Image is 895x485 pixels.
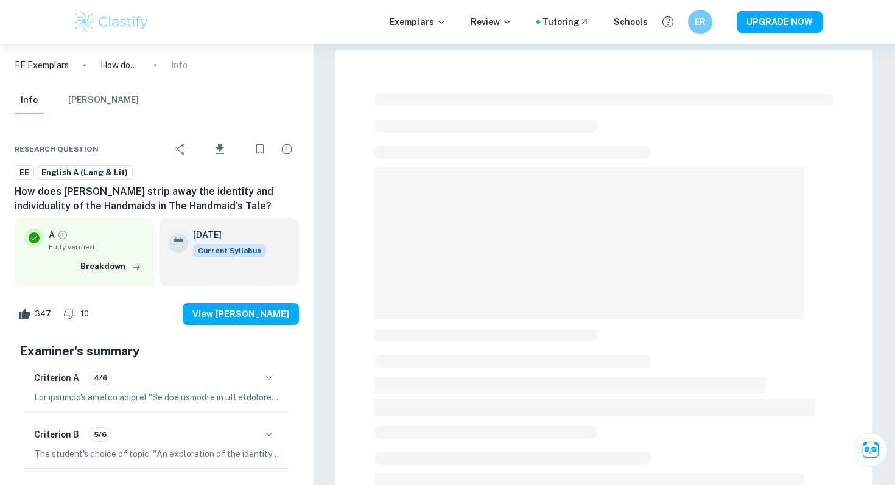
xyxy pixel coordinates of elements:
[49,228,55,242] p: A
[658,12,678,32] button: Help and Feedback
[15,165,34,180] a: EE
[168,137,192,161] div: Share
[15,304,58,324] div: Like
[688,10,712,34] button: ER
[275,137,299,161] div: Report issue
[614,15,648,29] a: Schools
[60,304,96,324] div: Dislike
[34,371,79,385] h6: Criterion A
[37,167,132,179] span: English A (Lang & Lit)
[15,87,44,114] button: Info
[693,15,707,29] h6: ER
[19,342,294,360] h5: Examiner's summary
[15,167,33,179] span: EE
[15,184,299,214] h6: How does [PERSON_NAME] strip away the identity and individuality of the Handmaids in The Handmaid...
[37,165,133,180] a: English A (Lang & Lit)
[248,137,272,161] div: Bookmark
[193,244,266,257] div: This exemplar is based on the current syllabus. Feel free to refer to it for inspiration/ideas wh...
[15,144,99,155] span: Research question
[89,429,111,440] span: 5/6
[28,308,58,320] span: 347
[72,10,150,34] img: Clastify logo
[171,58,188,72] p: Info
[74,308,96,320] span: 10
[195,133,245,165] div: Download
[77,257,144,276] button: Breakdown
[34,428,79,441] h6: Criterion B
[193,244,266,257] span: Current Syllabus
[737,11,823,33] button: UPGRADE NOW
[193,228,256,242] h6: [DATE]
[68,87,139,114] button: [PERSON_NAME]
[183,303,299,325] button: View [PERSON_NAME]
[471,15,512,29] p: Review
[89,372,111,383] span: 4/6
[854,433,888,467] button: Ask Clai
[542,15,589,29] a: Tutoring
[34,391,279,404] p: Lor ipsumdo's ametco adipi el "Se doeiusmodte in utl etdolore ma ali Enimadmin ve Quisnost Exerci...
[15,58,69,72] a: EE Exemplars
[49,242,144,253] span: Fully verified
[57,229,68,240] a: Grade fully verified
[34,447,279,461] p: The student's choice of topic, "An exploration of the identity of the Handmaids in [PERSON_NAME] ...
[100,58,139,72] p: How does [PERSON_NAME] strip away the identity and individuality of the Handmaids in The Handmaid...
[390,15,446,29] p: Exemplars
